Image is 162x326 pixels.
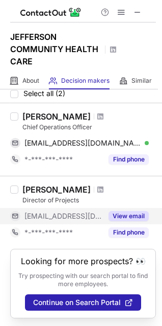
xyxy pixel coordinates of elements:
[61,77,110,85] span: Decision makers
[33,298,121,307] span: Continue on Search Portal
[22,184,91,195] div: [PERSON_NAME]
[22,77,39,85] span: About
[22,111,91,122] div: [PERSON_NAME]
[109,154,149,165] button: Reveal Button
[23,89,65,98] span: Select all (2)
[10,31,102,67] h1: JEFFERSON COMMUNITY HEALTH CARE
[109,211,149,221] button: Reveal Button
[20,6,82,18] img: ContactOut v5.3.10
[21,257,146,266] header: Looking for more prospects? 👀
[22,196,156,205] div: Director of Projects
[18,272,148,288] p: Try prospecting with our search portal to find more employees.
[25,294,141,311] button: Continue on Search Portal
[22,123,156,132] div: Chief Operations Officer
[24,138,141,148] span: [EMAIL_ADDRESS][DOMAIN_NAME]
[131,77,152,85] span: Similar
[109,227,149,238] button: Reveal Button
[24,212,102,221] span: [EMAIL_ADDRESS][DOMAIN_NAME]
